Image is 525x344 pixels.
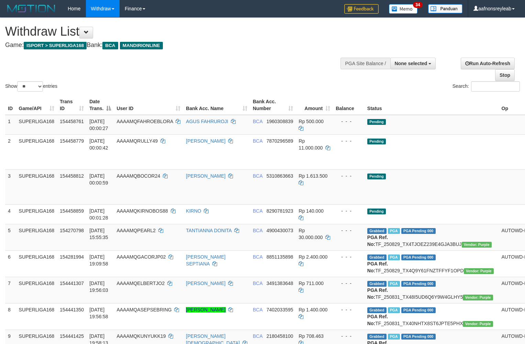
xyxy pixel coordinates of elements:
div: PGA Site Balance / [340,58,390,69]
td: 5 [5,224,16,250]
span: Grabbed [367,281,387,287]
span: 154441425 [60,333,84,339]
a: [PERSON_NAME] [186,173,225,179]
span: 154270798 [60,228,84,233]
th: Date Trans.: activate to sort column descending [87,95,114,115]
div: - - - [336,118,362,125]
td: 6 [5,250,16,277]
span: Vendor URL: https://trx4.1velocity.biz [463,295,493,300]
td: SUPERLIGA168 [16,134,57,169]
th: Bank Acc. Number: activate to sort column ascending [250,95,296,115]
span: Copy 7870296589 to clipboard [266,138,293,144]
div: - - - [336,280,362,287]
span: AAAAMQGACORJP02 [116,254,166,260]
span: 154458812 [60,173,84,179]
a: AGUS FAHRUROJI [186,119,228,124]
span: Pending [367,209,386,214]
select: Showentries [17,81,43,92]
span: 154458761 [60,119,84,124]
span: Rp 2.400.000 [299,254,327,260]
td: 2 [5,134,16,169]
a: [PERSON_NAME] SEPTIANA [186,254,225,266]
span: BCA [253,307,262,312]
span: PGA Pending [401,281,436,287]
span: Grabbed [367,307,387,313]
td: SUPERLIGA168 [16,204,57,224]
span: [DATE] 19:09:58 [89,254,108,266]
h1: Withdraw List [5,25,343,38]
span: Rp 140.000 [299,208,323,214]
td: TF_250831_TX48I5UD6Q6Y9W4GLHY5 [365,277,499,303]
span: AAAAMQKIRNOBOS88 [116,208,168,214]
button: None selected [390,58,436,69]
span: [DATE] 19:56:58 [89,307,108,319]
a: KIRNO [186,208,201,214]
span: Marked by aafnonsreyleab [388,254,400,260]
span: Copy 8290781923 to clipboard [266,208,293,214]
span: Copy 3491383648 to clipboard [266,281,293,286]
div: - - - [336,207,362,214]
span: Marked by aafsoycanthlai [388,334,400,340]
span: Grabbed [367,228,387,234]
span: ISPORT > SUPERLIGA168 [24,42,87,49]
span: Copy 5310863663 to clipboard [266,173,293,179]
th: Game/API: activate to sort column ascending [16,95,57,115]
td: SUPERLIGA168 [16,115,57,135]
td: 3 [5,169,16,204]
span: Copy 7402033595 to clipboard [266,307,293,312]
span: Grabbed [367,334,387,340]
th: Trans ID: activate to sort column ascending [57,95,87,115]
span: BCA [253,173,262,179]
span: PGA Pending [401,307,436,313]
span: AAAAMQPEARL2 [116,228,156,233]
div: - - - [336,227,362,234]
b: PGA Ref. No: [367,261,388,273]
span: BCA [253,281,262,286]
a: [PERSON_NAME] [186,307,225,312]
a: TANTIANNA DONITA [186,228,232,233]
span: Copy 8851135898 to clipboard [266,254,293,260]
label: Show entries [5,81,57,92]
span: 154458779 [60,138,84,144]
span: 154441350 [60,307,84,312]
div: - - - [336,173,362,179]
span: MANDIRIONLINE [120,42,163,49]
span: Copy 4900430073 to clipboard [266,228,293,233]
img: Feedback.jpg [344,4,379,14]
span: Rp 1.613.500 [299,173,327,179]
td: TF_250829_TX4TJOEZ239E4GJA3BUJ [365,224,499,250]
td: SUPERLIGA168 [16,277,57,303]
td: 1 [5,115,16,135]
th: User ID: activate to sort column ascending [114,95,183,115]
img: panduan.png [428,4,462,13]
span: AAAAMQKUNYUKK19 [116,333,166,339]
span: BCA [102,42,118,49]
span: AAAAMQELBERTJO2 [116,281,165,286]
span: PGA Pending [401,228,436,234]
td: 7 [5,277,16,303]
span: 154281994 [60,254,84,260]
td: TF_250829_TX4Q9Y61FNZTFFYF1OPD [365,250,499,277]
span: 34 [413,2,422,8]
span: Copy 2180458100 to clipboard [266,333,293,339]
span: BCA [253,254,262,260]
img: MOTION_logo.png [5,3,57,14]
span: [DATE] 00:01:28 [89,208,108,221]
input: Search: [471,81,520,92]
span: Vendor URL: https://trx4.1velocity.biz [462,242,492,248]
td: SUPERLIGA168 [16,250,57,277]
h4: Game: Bank: [5,42,343,49]
span: Marked by aafsoycanthlai [388,281,400,287]
th: Bank Acc. Name: activate to sort column ascending [183,95,250,115]
span: Rp 711.000 [299,281,323,286]
span: BCA [253,119,262,124]
a: Stop [495,69,515,81]
span: [DATE] 19:56:03 [89,281,108,293]
span: None selected [395,61,427,66]
span: Vendor URL: https://trx4.1velocity.biz [463,321,493,327]
b: PGA Ref. No: [367,314,388,326]
th: Balance [333,95,365,115]
img: Button%20Memo.svg [389,4,418,14]
td: SUPERLIGA168 [16,303,57,330]
td: SUPERLIGA168 [16,169,57,204]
